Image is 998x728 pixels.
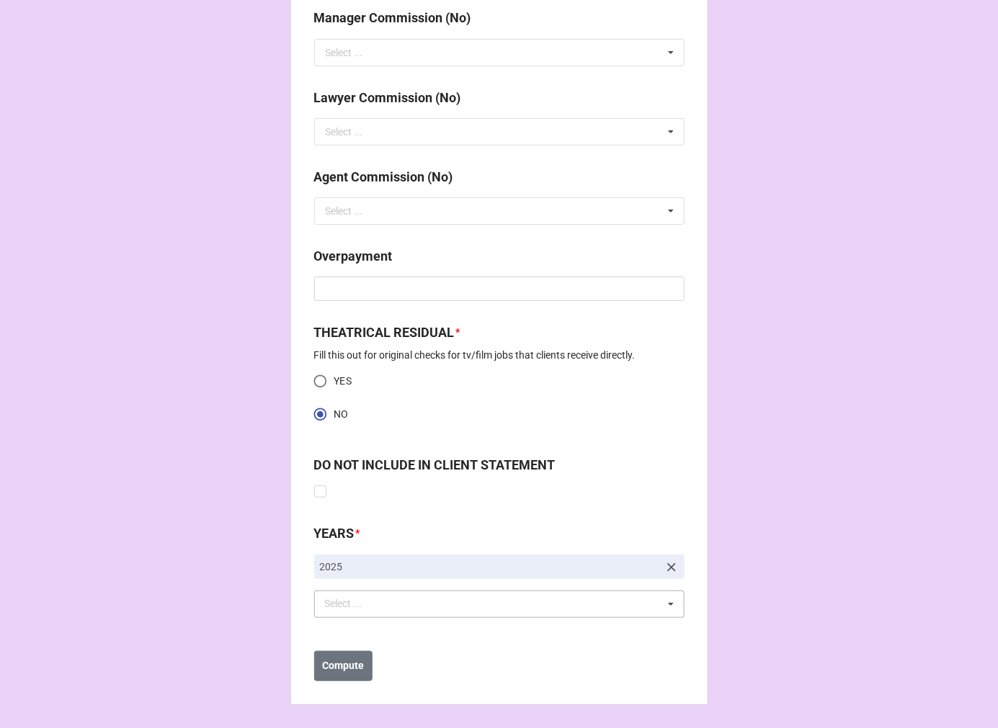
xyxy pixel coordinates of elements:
[314,348,685,362] p: Fill this out for original checks for tv/film jobs that clients receive directly.
[326,48,363,58] div: Select ...
[314,246,393,266] label: Overpayment
[314,323,455,343] label: THEATRICAL RESIDUAL
[314,167,453,187] label: Agent Commission (No)
[321,596,383,612] div: Select ...
[314,8,471,28] label: Manager Commission (No)
[334,374,352,389] span: YES
[322,658,364,673] b: Compute
[314,455,556,475] label: DO NOT INCLUDE IN CLIENT STATEMENT
[326,127,363,137] div: Select ...
[314,523,355,544] label: YEARS
[334,407,349,422] span: NO
[320,560,659,574] p: 2025
[314,88,461,108] label: Lawyer Commission (No)
[326,206,363,216] div: Select ...
[314,651,373,681] button: Compute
